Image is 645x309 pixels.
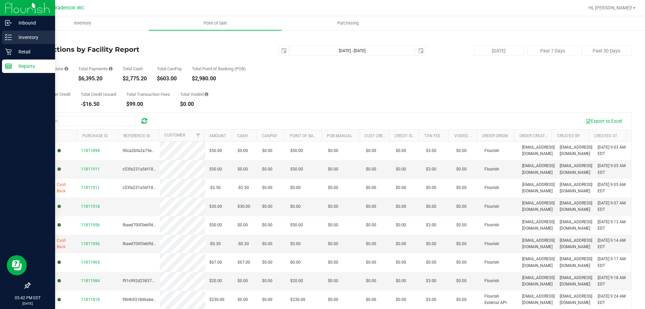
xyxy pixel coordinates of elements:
span: $0.00 [290,259,301,266]
span: [EMAIL_ADDRESS][DOMAIN_NAME] [522,219,555,232]
span: [DATE] 9:03 AM EDT [598,144,627,157]
span: $0.00 [262,203,272,210]
span: -$2.50 [209,185,221,191]
span: $0.00 [366,185,376,191]
span: [EMAIL_ADDRESS][DOMAIN_NAME] [560,237,592,250]
span: $0.00 [366,203,376,210]
span: $0.00 [396,148,406,154]
span: 11811911 [81,185,100,190]
span: $20.00 [209,278,222,284]
span: 11811956 [81,223,100,227]
span: $0.00 [262,185,272,191]
span: Flourish [484,278,499,284]
span: $0.00 [456,166,467,172]
span: Purchasing [328,20,368,26]
span: $0.00 [328,259,338,266]
span: Flourish [484,185,499,191]
span: $3.00 [426,278,436,284]
span: [EMAIL_ADDRESS][DOMAIN_NAME] [560,200,592,213]
span: $3.00 [426,297,436,303]
span: $0.00 [262,241,272,247]
span: [EMAIL_ADDRESS][DOMAIN_NAME] [522,237,555,250]
span: 11811956 [81,241,100,246]
span: [DATE] 9:13 AM EDT [598,219,627,232]
a: Order Created By [519,133,556,138]
span: [EMAIL_ADDRESS][DOMAIN_NAME] [522,182,555,194]
span: 11811984 [81,278,100,283]
span: $30.00 [238,203,250,210]
span: fbaed700f3e6ffdd87d8e286d7fc0fb7 [123,241,190,246]
span: $0.00 [396,259,406,266]
span: $3.00 [426,166,436,172]
span: $0.00 [290,241,301,247]
span: $0.00 [328,148,338,154]
span: Flourish [484,222,499,228]
span: $0.00 [456,278,467,284]
h4: Transactions by Facility Report [30,46,230,53]
span: [DATE] 9:18 AM EDT [598,275,627,287]
span: $0.00 [366,297,376,303]
a: Purchasing [282,16,414,30]
div: $6,395.20 [78,76,113,81]
span: Flourish [484,241,499,247]
p: 05:42 PM EDT [3,295,52,301]
button: Past 30 Days [581,46,632,56]
span: 11811918 [81,204,100,209]
span: $0.00 [396,222,406,228]
span: $0.00 [328,222,338,228]
span: Flourish [484,166,499,172]
div: $0.00 [180,102,208,107]
p: Reports [12,62,52,70]
span: $0.00 [456,259,467,266]
a: Created At [594,133,617,138]
a: Inventory [16,16,149,30]
span: $0.00 [290,203,301,210]
a: Filter [192,130,204,141]
span: $0.00 [456,222,467,228]
i: Sum of all voided payment transaction amounts, excluding tips and transaction fees. [205,92,208,96]
div: Total Credit Issued [81,92,116,96]
span: [EMAIL_ADDRESS][DOMAIN_NAME] [522,144,555,157]
span: $0.00 [456,185,467,191]
span: $230.00 [209,297,224,303]
span: 11811911 [81,167,100,171]
span: Cash Back [57,237,73,250]
span: $0.00 [328,278,338,284]
span: Point of Sale [195,20,236,26]
span: fbaed700f3e6ffdd87d8e286d7fc0fb7 [123,223,190,227]
a: Voided Payment [454,133,487,138]
span: -$0.30 [238,241,249,247]
span: [EMAIL_ADDRESS][DOMAIN_NAME] [522,256,555,269]
span: $50.00 [209,166,222,172]
input: Search... [35,116,136,126]
span: $50.00 [290,166,303,172]
a: Amount [209,133,226,138]
span: $0.00 [238,297,248,303]
span: f9bfb9318d6abedc9a22059a50d53ff4 [123,297,193,302]
iframe: Resource center [7,255,27,275]
span: 11811965 [81,260,100,265]
span: [DATE] 9:17 AM EDT [598,256,627,269]
span: $0.00 [396,166,406,172]
a: POB Manual [327,133,352,138]
span: [EMAIL_ADDRESS][DOMAIN_NAME] [522,293,555,306]
span: Bradenton WC [53,5,84,11]
div: $99.00 [126,102,170,107]
i: Count of all successful payment transactions, possibly including voids, refunds, and cash-back fr... [64,67,68,71]
span: 90ca2bfa2a75e591d65a0da567d3b319 [123,148,196,153]
span: [DATE] 9:05 AM EDT [598,182,627,194]
span: -$2.50 [238,185,249,191]
span: $0.00 [456,297,467,303]
span: $0.00 [396,241,406,247]
i: Sum of all successful, non-voided payment transaction amounts, excluding tips and transaction fees. [109,67,113,71]
div: $2,775.20 [123,76,147,81]
span: $0.00 [238,148,248,154]
span: $0.00 [396,185,406,191]
a: Txn Fee [424,133,440,138]
span: $0.00 [262,259,272,266]
p: Inventory [12,33,52,41]
inline-svg: Reports [5,63,12,70]
span: $0.00 [262,297,272,303]
span: $0.00 [366,166,376,172]
span: $30.00 [209,203,222,210]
